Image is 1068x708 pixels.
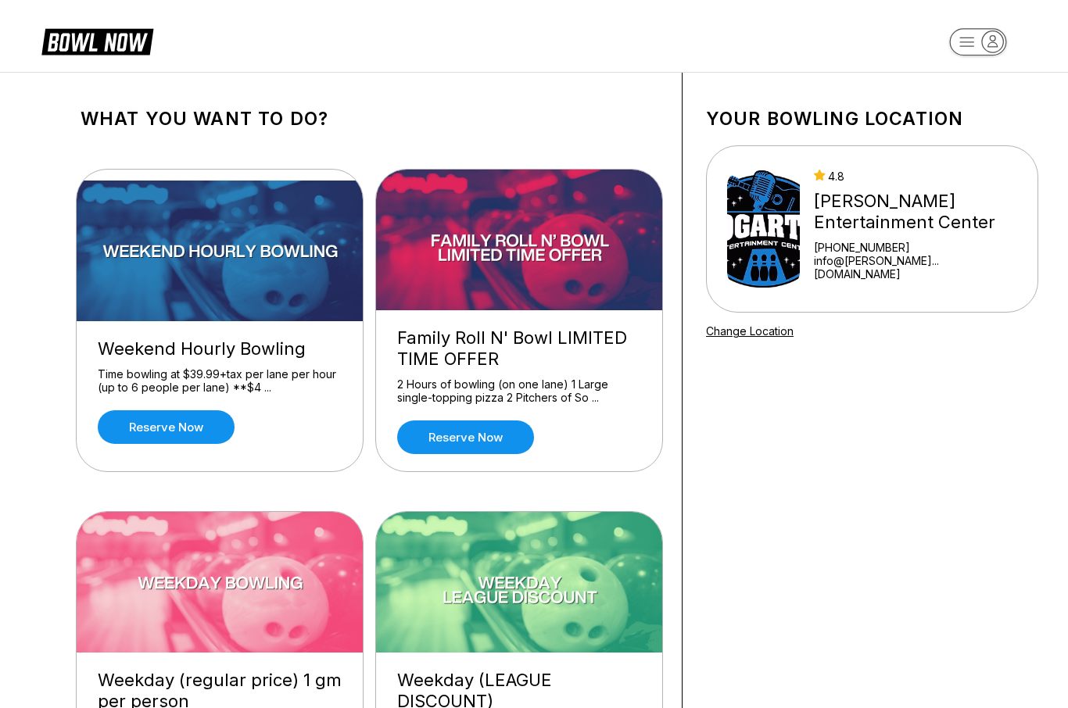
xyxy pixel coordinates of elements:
[77,181,364,321] img: Weekend Hourly Bowling
[706,108,1038,130] h1: Your bowling location
[706,324,794,338] a: Change Location
[376,170,664,310] img: Family Roll N' Bowl LIMITED TIME OFFER
[98,410,235,444] a: Reserve now
[81,108,658,130] h1: What you want to do?
[814,170,1017,183] div: 4.8
[98,338,342,359] div: Weekend Hourly Bowling
[397,377,641,405] div: 2 Hours of bowling (on one lane) 1 Large single-topping pizza 2 Pitchers of So ...
[376,512,664,653] img: Weekday (LEAGUE DISCOUNT)
[397,420,534,454] a: Reserve now
[814,241,1017,254] div: [PHONE_NUMBER]
[814,254,1017,281] a: info@[PERSON_NAME]...[DOMAIN_NAME]
[77,512,364,653] img: Weekday (regular price) 1 gm per person
[814,191,1017,233] div: [PERSON_NAME] Entertainment Center
[397,327,641,370] div: Family Roll N' Bowl LIMITED TIME OFFER
[727,170,800,288] img: Bogart's Entertainment Center
[98,367,342,395] div: Time bowling at $39.99+tax per lane per hour (up to 6 people per lane) **$4 ...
